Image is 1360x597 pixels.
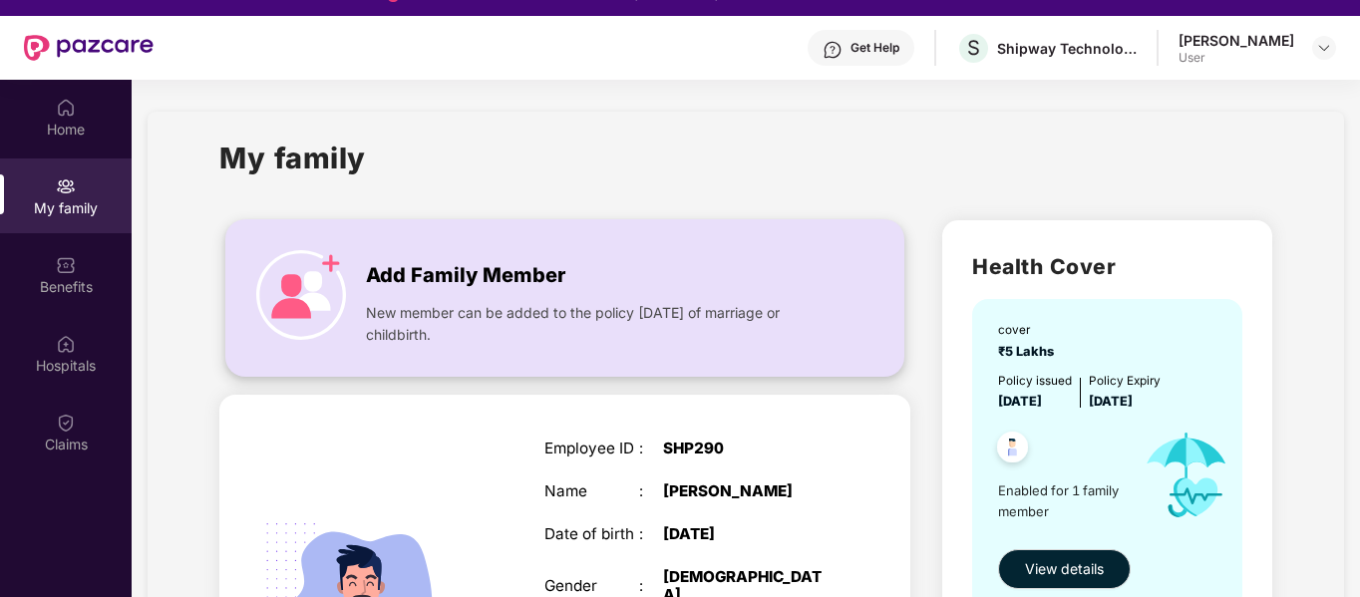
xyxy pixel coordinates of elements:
[1128,412,1244,538] img: icon
[366,260,565,291] span: Add Family Member
[56,334,76,354] img: svg+xml;base64,PHN2ZyBpZD0iSG9zcGl0YWxzIiB4bWxucz0iaHR0cDovL3d3dy53My5vcmcvMjAwMC9zdmciIHdpZHRoPS...
[219,136,366,180] h1: My family
[639,482,663,500] div: :
[544,525,640,543] div: Date of birth
[24,35,154,61] img: New Pazcare Logo
[663,440,830,457] div: SHP290
[1089,372,1161,391] div: Policy Expiry
[1316,40,1332,56] img: svg+xml;base64,PHN2ZyBpZD0iRHJvcGRvd24tMzJ4MzIiIHhtbG5zPSJodHRwOi8vd3d3LnczLm9yZy8yMDAwL3N2ZyIgd2...
[998,394,1042,409] span: [DATE]
[998,344,1060,359] span: ₹5 Lakhs
[56,413,76,433] img: svg+xml;base64,PHN2ZyBpZD0iQ2xhaW0iIHhtbG5zPSJodHRwOi8vd3d3LnczLm9yZy8yMDAwL3N2ZyIgd2lkdGg9IjIwIi...
[639,440,663,457] div: :
[639,577,663,595] div: :
[998,321,1060,340] div: cover
[1179,50,1294,66] div: User
[1025,558,1104,580] span: View details
[663,525,830,543] div: [DATE]
[256,250,346,340] img: icon
[56,98,76,118] img: svg+xml;base64,PHN2ZyBpZD0iSG9tZSIgeG1sbnM9Imh0dHA6Ly93d3cudzMub3JnLzIwMDAvc3ZnIiB3aWR0aD0iMjAiIG...
[1179,31,1294,50] div: [PERSON_NAME]
[988,426,1037,474] img: svg+xml;base64,PHN2ZyB4bWxucz0iaHR0cDovL3d3dy53My5vcmcvMjAwMC9zdmciIHdpZHRoPSI0OC45NDMiIGhlaWdodD...
[56,176,76,196] img: svg+xml;base64,PHN2ZyB3aWR0aD0iMjAiIGhlaWdodD0iMjAiIHZpZXdCb3g9IjAgMCAyMCAyMCIgZmlsbD0ibm9uZSIgeG...
[366,302,829,346] span: New member can be added to the policy [DATE] of marriage or childbirth.
[639,525,663,543] div: :
[663,482,830,500] div: [PERSON_NAME]
[998,549,1131,589] button: View details
[998,480,1128,521] span: Enabled for 1 family member
[1089,394,1133,409] span: [DATE]
[972,250,1242,283] h2: Health Cover
[997,39,1137,58] div: Shipway Technology Pvt. Ltd
[823,40,843,60] img: svg+xml;base64,PHN2ZyBpZD0iSGVscC0zMngzMiIgeG1sbnM9Imh0dHA6Ly93d3cudzMub3JnLzIwMDAvc3ZnIiB3aWR0aD...
[998,372,1072,391] div: Policy issued
[56,255,76,275] img: svg+xml;base64,PHN2ZyBpZD0iQmVuZWZpdHMiIHhtbG5zPSJodHRwOi8vd3d3LnczLm9yZy8yMDAwL3N2ZyIgd2lkdGg9Ij...
[544,482,640,500] div: Name
[544,577,640,595] div: Gender
[967,36,980,60] span: S
[544,440,640,457] div: Employee ID
[850,40,899,56] div: Get Help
